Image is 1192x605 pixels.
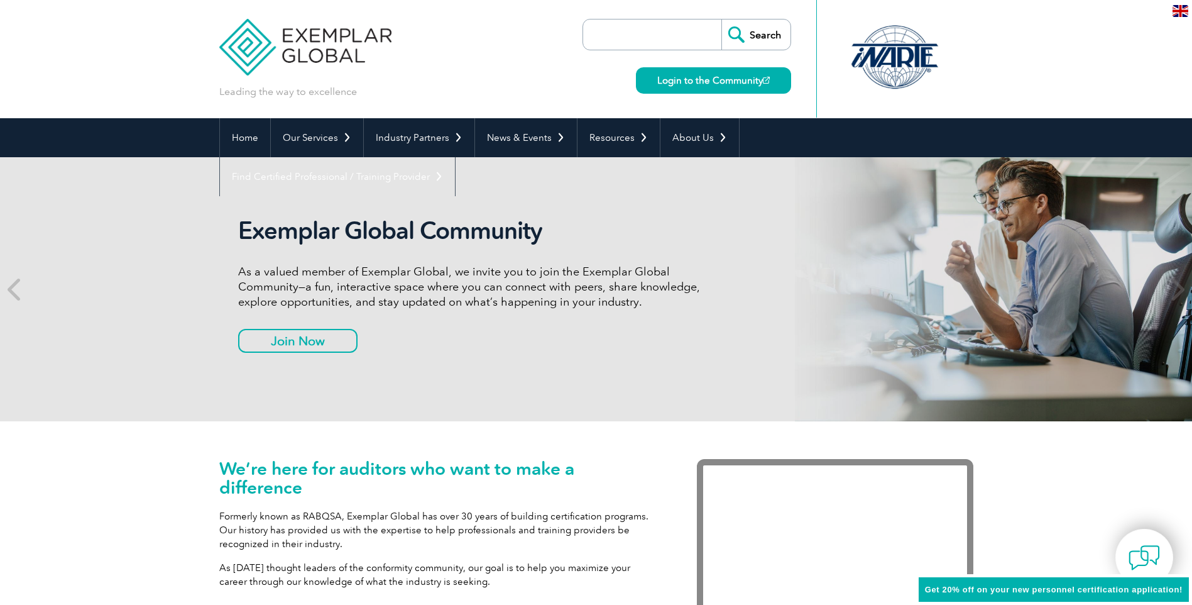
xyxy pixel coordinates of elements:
img: contact-chat.png [1129,542,1160,574]
p: Leading the way to excellence [219,85,357,99]
p: As [DATE] thought leaders of the conformity community, our goal is to help you maximize your care... [219,561,659,589]
a: About Us [660,118,739,157]
img: en [1173,5,1188,17]
a: Find Certified Professional / Training Provider [220,157,455,196]
p: As a valued member of Exemplar Global, we invite you to join the Exemplar Global Community—a fun,... [238,264,709,309]
input: Search [721,19,790,50]
img: open_square.png [763,77,770,84]
a: Join Now [238,329,358,353]
h2: Exemplar Global Community [238,216,709,245]
a: Our Services [271,118,363,157]
h1: We’re here for auditors who want to make a difference [219,459,659,497]
a: Resources [577,118,660,157]
span: Get 20% off on your new personnel certification application! [925,585,1183,594]
a: Home [220,118,270,157]
a: Login to the Community [636,67,791,94]
p: Formerly known as RABQSA, Exemplar Global has over 30 years of building certification programs. O... [219,509,659,551]
a: Industry Partners [364,118,474,157]
a: News & Events [475,118,577,157]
